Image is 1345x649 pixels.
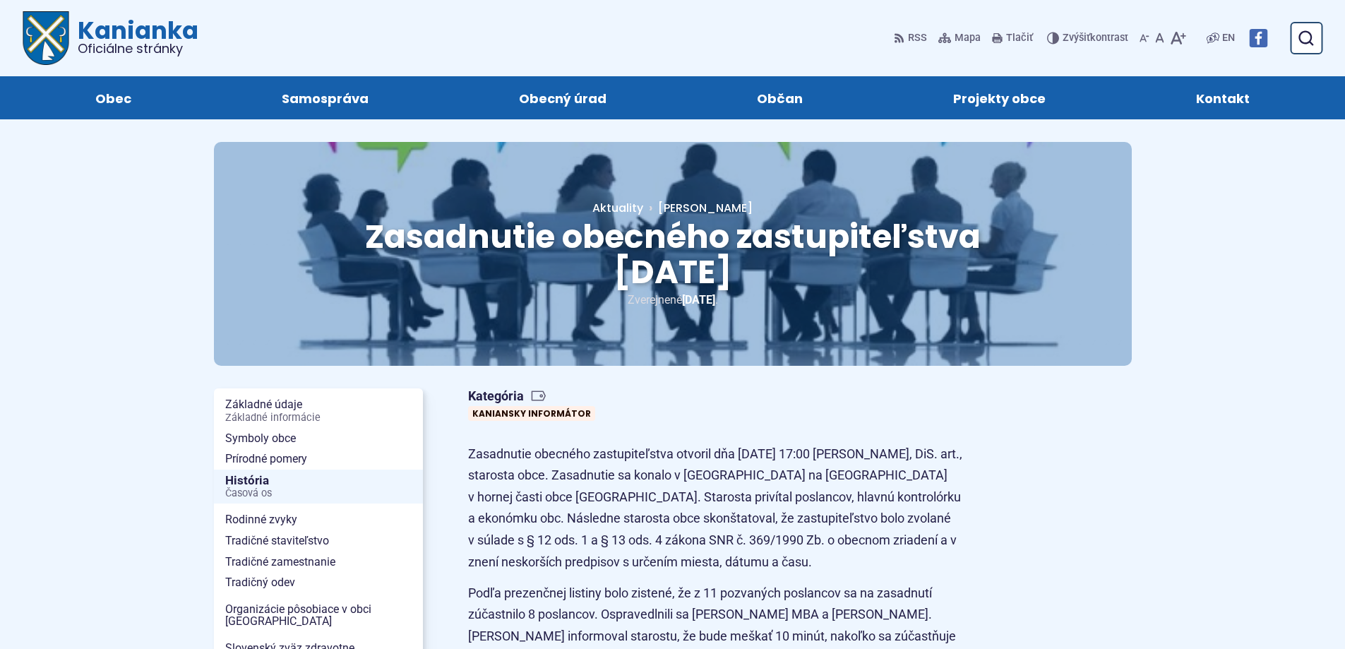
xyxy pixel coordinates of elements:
[95,76,131,119] span: Obec
[1063,32,1128,44] span: kontrast
[643,200,753,216] a: [PERSON_NAME]
[955,30,981,47] span: Mapa
[989,23,1036,53] button: Tlačiť
[214,530,423,552] a: Tradičné staviteľstvo
[34,76,192,119] a: Obec
[1249,29,1267,47] img: Prejsť na Facebook stránku
[23,11,198,65] a: Logo Kanianka, prejsť na domovskú stránku.
[282,76,369,119] span: Samospráva
[1152,23,1167,53] button: Nastaviť pôvodnú veľkosť písma
[214,599,423,632] a: Organizácie pôsobiace v obci [GEOGRAPHIC_DATA]
[214,509,423,530] a: Rodinné zvyky
[1006,32,1033,44] span: Tlačiť
[214,448,423,470] a: Prírodné pomery
[1222,30,1235,47] span: EN
[935,23,984,53] a: Mapa
[225,428,412,449] span: Symboly obce
[69,18,198,55] span: Kanianka
[365,214,981,295] span: Zasadnutie obecného zastupiteľstva [DATE]
[214,394,423,427] a: Základné údajeZákladné informácie
[468,388,601,405] span: Kategória
[225,552,412,573] span: Tradičné zamestnanie
[214,572,423,593] a: Tradičný odev
[757,76,803,119] span: Občan
[458,76,667,119] a: Obecný úrad
[1196,76,1250,119] span: Kontakt
[214,470,423,504] a: HistóriaČasová os
[658,200,753,216] span: [PERSON_NAME]
[1219,30,1238,47] a: EN
[225,530,412,552] span: Tradičné staviteľstvo
[225,448,412,470] span: Prírodné pomery
[908,30,927,47] span: RSS
[468,406,595,421] a: Kaniansky informátor
[1137,23,1152,53] button: Zmenšiť veľkosť písma
[225,572,412,593] span: Tradičný odev
[519,76,606,119] span: Obecný úrad
[682,293,715,306] span: [DATE]
[1047,23,1131,53] button: Zvýšiťkontrast
[953,76,1046,119] span: Projekty obce
[1135,76,1311,119] a: Kontakt
[468,443,969,573] p: Zasadnutie obecného zastupiteľstva otvoril dňa [DATE] 17:00 [PERSON_NAME], DiS. art., starosta ob...
[214,428,423,449] a: Symboly obce
[225,488,412,499] span: Časová os
[225,599,412,632] span: Organizácie pôsobiace v obci [GEOGRAPHIC_DATA]
[225,412,412,424] span: Základné informácie
[220,76,429,119] a: Samospráva
[225,509,412,530] span: Rodinné zvyky
[214,552,423,573] a: Tradičné zamestnanie
[259,290,1087,309] p: Zverejnené .
[696,76,864,119] a: Občan
[225,470,412,504] span: História
[78,42,198,55] span: Oficiálne stránky
[1063,32,1090,44] span: Zvýšiť
[894,23,930,53] a: RSS
[892,76,1107,119] a: Projekty obce
[1167,23,1189,53] button: Zväčšiť veľkosť písma
[225,394,412,427] span: Základné údaje
[23,11,69,65] img: Prejsť na domovskú stránku
[592,200,643,216] a: Aktuality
